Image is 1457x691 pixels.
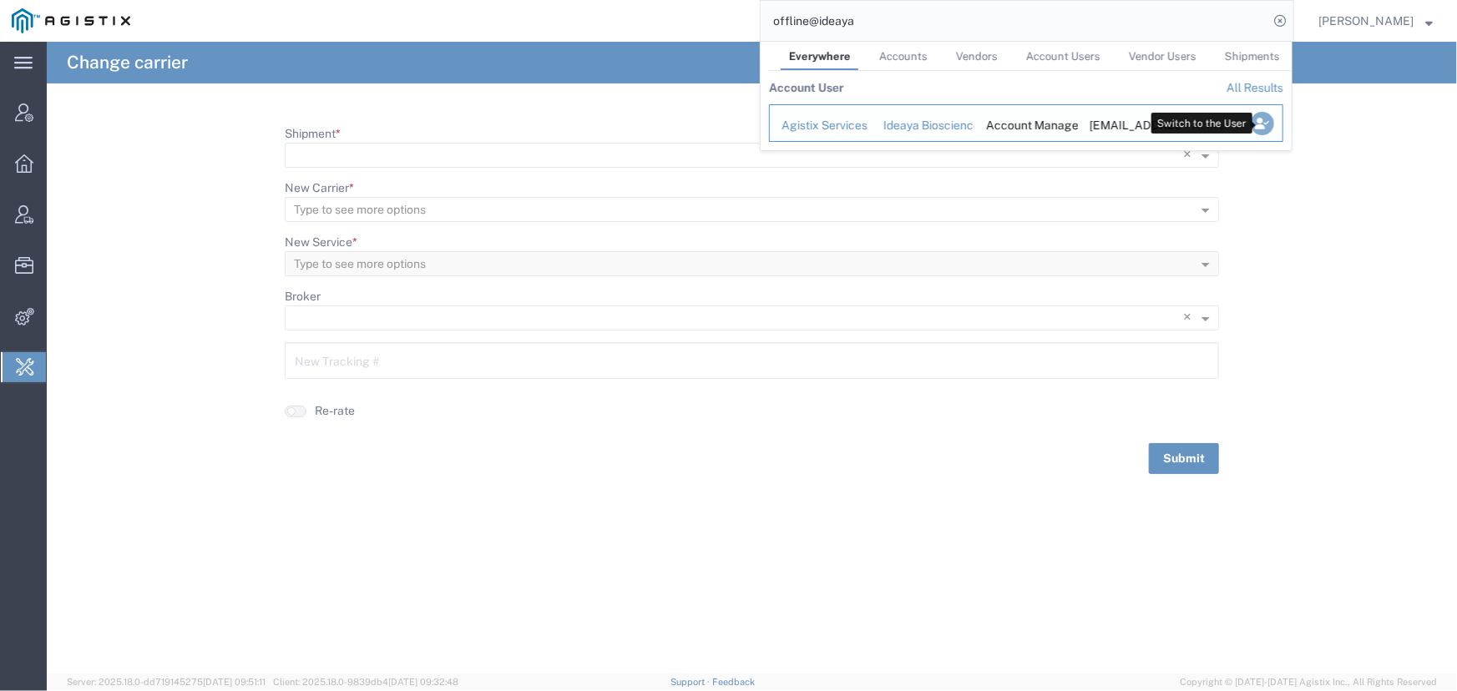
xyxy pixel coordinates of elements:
div: Agistix Services [782,117,860,134]
label: Re-rate [315,402,355,420]
span: Accounts [879,50,928,63]
button: [PERSON_NAME] [1318,11,1434,31]
span: Client: 2025.18.0-9839db4 [273,677,458,687]
span: Vendors [956,50,998,63]
div: Account Manager [986,117,1065,134]
span: [DATE] 09:51:11 [203,677,266,687]
label: New Service [285,234,357,251]
span: [DATE] 09:32:48 [388,677,458,687]
a: Support [670,677,712,687]
span: Jenneffer Jahraus [1318,12,1414,30]
a: View all account users found by criterion [1227,81,1283,94]
button: Submit [1149,443,1219,474]
label: Broker [285,288,321,305]
span: Server: 2025.18.0-dd719145275 [67,677,266,687]
span: Clear all [1183,143,1197,168]
span: Everywhere [789,50,851,63]
img: logo [12,8,130,33]
span: Clear all [1183,305,1197,330]
table: Search Results [769,71,1292,150]
input: Search for shipment number, reference number [761,1,1268,41]
a: Feedback [712,677,755,687]
th: Account User [769,71,844,104]
label: New Carrier [285,179,354,197]
label: Shipment [285,125,341,143]
span: Shipments [1225,50,1280,63]
div: Active [1192,117,1231,134]
span: Copyright © [DATE]-[DATE] Agistix Inc., All Rights Reserved [1180,675,1437,689]
div: Type to see more options [294,251,426,276]
h4: Change carrier [67,42,188,83]
span: Account Users [1026,50,1100,63]
span: Vendor Users [1129,50,1196,63]
div: Ideaya Biosciences [883,117,963,134]
div: offline_notifications@agistix.com [1090,117,1169,134]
